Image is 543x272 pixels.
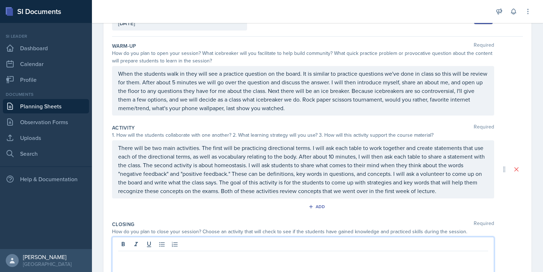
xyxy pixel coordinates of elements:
a: Profile [3,72,89,87]
span: Required [474,221,494,228]
span: Required [474,42,494,50]
div: Add [310,204,325,210]
a: Dashboard [3,41,89,55]
label: Warm-Up [112,42,136,50]
div: Si leader [3,33,89,39]
div: How do you plan to open your session? What icebreaker will you facilitate to help build community... [112,50,494,65]
p: When the students walk in they will see a practice question on the board. It is similar to practi... [118,69,488,112]
a: Planning Sheets [3,99,89,113]
a: Uploads [3,131,89,145]
button: Add [306,201,329,212]
div: Help & Documentation [3,172,89,186]
div: 1. How will the students collaborate with one another? 2. What learning strategy will you use? 3.... [112,131,494,139]
div: [PERSON_NAME] [23,253,71,261]
div: [GEOGRAPHIC_DATA] [23,261,71,268]
p: There will be two main activities. The first will be practicing directional terms. I will ask eac... [118,144,488,195]
div: How do you plan to close your session? Choose an activity that will check to see if the students ... [112,228,494,235]
label: Activity [112,124,135,131]
div: Documents [3,91,89,98]
a: Search [3,146,89,161]
a: Calendar [3,57,89,71]
label: Closing [112,221,134,228]
a: Observation Forms [3,115,89,129]
span: Required [474,124,494,131]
